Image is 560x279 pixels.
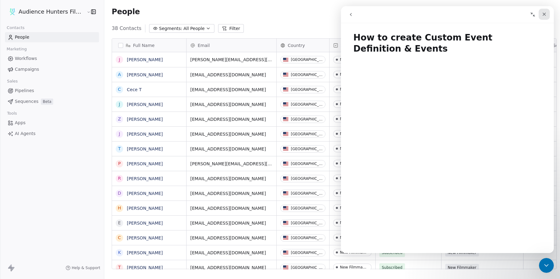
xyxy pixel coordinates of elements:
[15,55,37,62] span: Workflows
[41,99,53,105] span: Beta
[127,265,163,270] a: [PERSON_NAME]
[118,264,121,271] div: T
[291,265,323,270] div: [GEOGRAPHIC_DATA]
[15,34,29,40] span: People
[19,8,85,16] span: Audience Hunters Film Festival
[190,87,273,93] span: [EMAIL_ADDRESS][DOMAIN_NAME]
[190,146,273,152] span: [EMAIL_ADDRESS][DOMAIN_NAME]
[15,98,38,105] span: Sequences
[5,32,99,42] a: People
[127,191,163,196] a: [PERSON_NAME]
[539,258,554,273] iframe: Intercom live chat
[291,147,323,151] div: [GEOGRAPHIC_DATA]
[291,176,323,181] div: [GEOGRAPHIC_DATA]
[127,87,142,92] a: Cece T
[291,87,323,92] div: [GEOGRAPHIC_DATA]
[15,66,39,73] span: Campaigns
[112,52,187,269] div: grid
[198,42,210,49] span: Email
[118,205,121,211] div: H
[445,264,479,271] span: New Filmmaker
[127,72,163,77] a: [PERSON_NAME]
[291,162,323,166] div: [GEOGRAPHIC_DATA]
[5,96,99,107] a: SequencesBeta
[127,235,163,240] a: [PERSON_NAME]
[340,57,368,62] div: New Filmmaker
[127,176,163,181] a: [PERSON_NAME]
[127,57,163,62] a: [PERSON_NAME]
[118,235,121,241] div: C
[133,42,155,49] span: Full Name
[5,118,99,128] a: Apps
[159,25,182,32] span: Segments:
[190,264,273,271] span: [EMAIL_ADDRESS][DOMAIN_NAME]
[340,250,368,255] div: New Filmmaker
[330,39,375,52] div: Status
[118,71,121,78] div: A
[15,130,36,137] span: AI Agents
[4,77,20,86] span: Sales
[291,236,323,240] div: [GEOGRAPHIC_DATA]
[127,161,163,166] a: [PERSON_NAME]
[190,235,273,241] span: [EMAIL_ADDRESS][DOMAIN_NAME]
[118,175,121,182] div: R
[340,235,368,240] div: New Filmmaker
[127,250,163,255] a: [PERSON_NAME]
[5,129,99,139] a: AI Agents
[118,190,121,197] div: D
[5,64,99,74] a: Campaigns
[291,191,323,196] div: [GEOGRAPHIC_DATA]
[5,86,99,96] a: Pipelines
[291,117,323,121] div: [GEOGRAPHIC_DATA]
[190,205,273,211] span: [EMAIL_ADDRESS][DOMAIN_NAME]
[340,72,368,77] div: New Filmmaker
[190,101,273,108] span: [EMAIL_ADDRESS][DOMAIN_NAME]
[340,206,368,210] div: New Filmmaker
[340,221,368,225] div: New Filmmaker
[4,23,27,32] span: Contacts
[112,39,186,52] div: Full Name
[382,264,403,271] span: Subscribed
[15,120,26,126] span: Apps
[72,265,100,270] span: Help & Support
[4,44,29,54] span: Marketing
[291,221,323,225] div: [GEOGRAPHIC_DATA]
[288,42,305,49] span: Country
[291,251,323,255] div: [GEOGRAPHIC_DATA]
[340,132,368,136] div: New Filmmaker
[127,132,163,137] a: [PERSON_NAME]
[341,42,355,49] span: Status
[118,160,121,167] div: P
[127,102,163,107] a: [PERSON_NAME]
[127,221,163,226] a: [PERSON_NAME]
[119,101,120,108] div: J
[291,132,323,136] div: [GEOGRAPHIC_DATA]
[187,39,276,52] div: Email
[340,102,368,106] div: New Filmmaker
[127,206,163,211] a: [PERSON_NAME]
[291,206,323,210] div: [GEOGRAPHIC_DATA]
[340,176,368,180] div: New Filmmaker
[190,131,273,137] span: [EMAIL_ADDRESS][DOMAIN_NAME]
[340,265,368,269] div: New Filmmaker
[190,161,273,167] span: [PERSON_NAME][EMAIL_ADDRESS][DOMAIN_NAME]
[218,24,244,33] button: Filter
[190,57,273,63] span: [PERSON_NAME][EMAIL_ADDRESS][DOMAIN_NAME]
[112,25,141,32] span: 38 Contacts
[340,161,368,166] div: New Filmmaker
[291,102,323,107] div: [GEOGRAPHIC_DATA]
[190,250,273,256] span: [EMAIL_ADDRESS][DOMAIN_NAME]
[118,116,121,122] div: Z
[340,87,368,91] div: New Filmmaker
[340,117,368,121] div: New Filmmaker
[277,39,329,52] div: Country
[183,25,205,32] span: All People
[66,265,100,270] a: Help & Support
[190,116,273,122] span: [EMAIL_ADDRESS][DOMAIN_NAME]
[112,7,140,16] span: People
[127,117,163,122] a: [PERSON_NAME]
[291,57,323,62] div: [GEOGRAPHIC_DATA]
